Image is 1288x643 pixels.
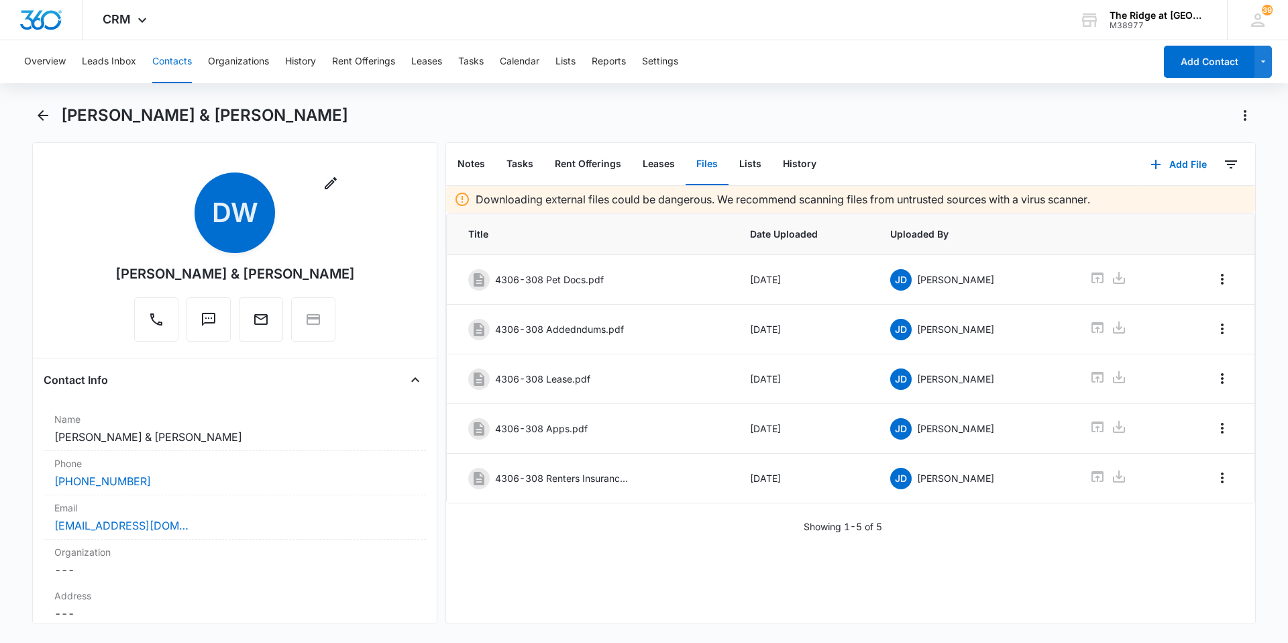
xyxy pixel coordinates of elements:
button: Organizations [208,40,269,83]
button: History [772,144,827,185]
button: Leases [632,144,686,185]
p: Showing 1-5 of 5 [804,520,882,534]
div: Phone[PHONE_NUMBER] [44,451,426,495]
button: Add Contact [1164,46,1254,78]
a: Email [239,318,283,330]
span: JD [890,269,912,291]
p: 4306-308 Pet Docs.pdf [495,273,604,287]
a: Text [186,318,231,330]
span: DW [195,172,275,253]
label: Address [54,589,415,603]
a: [PHONE_NUMBER] [54,473,151,489]
button: Overflow Menu [1212,417,1233,439]
div: Email[EMAIL_ADDRESS][DOMAIN_NAME] [44,495,426,540]
button: Actions [1234,105,1256,126]
p: 4306-308 Addedndums.pdf [495,322,624,336]
button: Reports [592,40,626,83]
p: [PERSON_NAME] [917,273,994,287]
div: account id [1110,21,1207,30]
button: Overflow Menu [1212,368,1233,389]
button: Contacts [152,40,192,83]
span: Title [468,227,718,241]
span: Uploaded By [890,227,1057,241]
p: 4306-308 Renters Insurance.pdf [495,471,629,485]
button: Call [134,297,178,342]
button: Lists [555,40,576,83]
button: Filters [1220,154,1242,175]
button: Tasks [496,144,544,185]
span: JD [890,319,912,340]
button: Lists [729,144,772,185]
h1: [PERSON_NAME] & [PERSON_NAME] [61,105,348,126]
button: Overflow Menu [1212,318,1233,340]
label: Phone [54,456,415,471]
button: History [285,40,316,83]
button: Overview [24,40,66,83]
span: 39 [1262,5,1273,15]
dd: [PERSON_NAME] & [PERSON_NAME] [54,429,415,445]
button: Back [32,105,53,126]
p: 4306-308 Apps.pdf [495,422,588,436]
span: JD [890,468,912,489]
button: Settings [642,40,678,83]
div: Address--- [44,583,426,628]
button: Close [405,369,426,391]
button: Text [186,297,231,342]
button: Leads Inbox [82,40,136,83]
label: Email [54,501,415,515]
button: Overflow Menu [1212,467,1233,489]
span: Date Uploaded [750,227,859,241]
td: [DATE] [734,354,875,404]
button: Notes [447,144,496,185]
button: Leases [411,40,442,83]
div: [PERSON_NAME] & [PERSON_NAME] [115,264,355,284]
div: notifications count [1262,5,1273,15]
span: JD [890,418,912,440]
div: Name[PERSON_NAME] & [PERSON_NAME] [44,407,426,451]
label: Organization [54,545,415,559]
td: [DATE] [734,404,875,454]
span: JD [890,368,912,390]
a: [EMAIL_ADDRESS][DOMAIN_NAME] [54,517,189,534]
button: Rent Offerings [544,144,632,185]
p: [PERSON_NAME] [917,422,994,436]
a: Call [134,318,178,330]
button: Email [239,297,283,342]
span: CRM [103,12,131,26]
p: [PERSON_NAME] [917,471,994,485]
td: [DATE] [734,305,875,354]
p: [PERSON_NAME] [917,322,994,336]
button: Rent Offerings [332,40,395,83]
h4: Contact Info [44,372,108,388]
p: Downloading external files could be dangerous. We recommend scanning files from untrusted sources... [476,191,1090,207]
button: Tasks [458,40,484,83]
td: [DATE] [734,255,875,305]
dd: --- [54,562,415,578]
p: [PERSON_NAME] [917,372,994,386]
td: [DATE] [734,454,875,503]
dd: --- [54,605,415,622]
p: 4306-308 Lease.pdf [495,372,590,386]
button: Files [686,144,729,185]
label: Name [54,412,415,426]
button: Add File [1137,148,1220,181]
div: account name [1110,10,1207,21]
button: Overflow Menu [1212,268,1233,290]
div: Organization--- [44,540,426,583]
button: Calendar [500,40,539,83]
